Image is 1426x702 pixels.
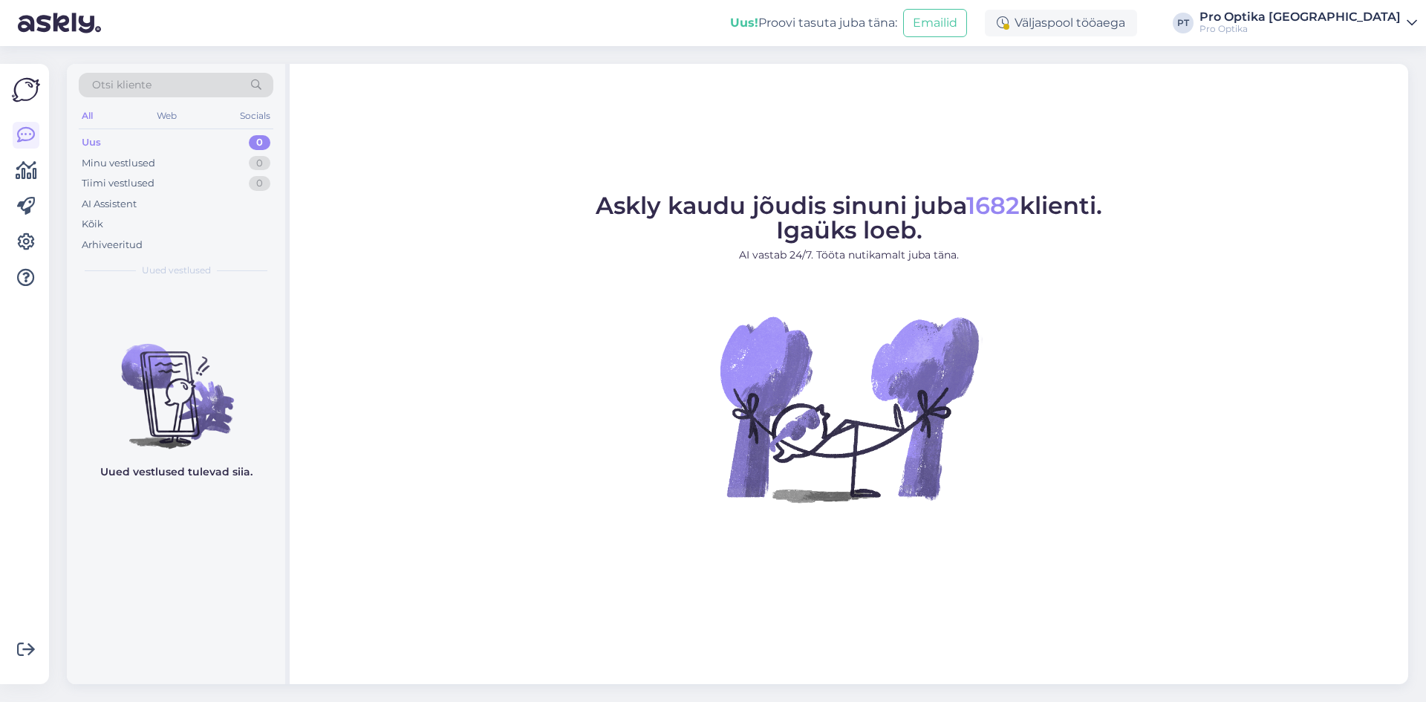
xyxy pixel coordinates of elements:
b: Uus! [730,16,758,30]
div: Väljaspool tööaega [985,10,1137,36]
p: AI vastab 24/7. Tööta nutikamalt juba täna. [596,247,1102,263]
img: Askly Logo [12,76,40,104]
p: Uued vestlused tulevad siia. [100,464,253,480]
span: 1682 [966,191,1020,220]
div: PT [1173,13,1194,33]
div: Arhiveeritud [82,238,143,253]
span: Otsi kliente [92,77,152,93]
img: No chats [67,317,285,451]
div: Pro Optika [GEOGRAPHIC_DATA] [1199,11,1401,23]
img: No Chat active [715,275,983,542]
div: Uus [82,135,101,150]
div: Minu vestlused [82,156,155,171]
div: Pro Optika [1199,23,1401,35]
div: Socials [237,106,273,126]
div: 0 [249,176,270,191]
button: Emailid [903,9,967,37]
a: Pro Optika [GEOGRAPHIC_DATA]Pro Optika [1199,11,1417,35]
div: 0 [249,156,270,171]
span: Uued vestlused [142,264,211,277]
div: All [79,106,96,126]
div: AI Assistent [82,197,137,212]
div: Web [154,106,180,126]
div: Tiimi vestlused [82,176,154,191]
div: 0 [249,135,270,150]
span: Askly kaudu jõudis sinuni juba klienti. Igaüks loeb. [596,191,1102,244]
div: Proovi tasuta juba täna: [730,14,897,32]
div: Kõik [82,217,103,232]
